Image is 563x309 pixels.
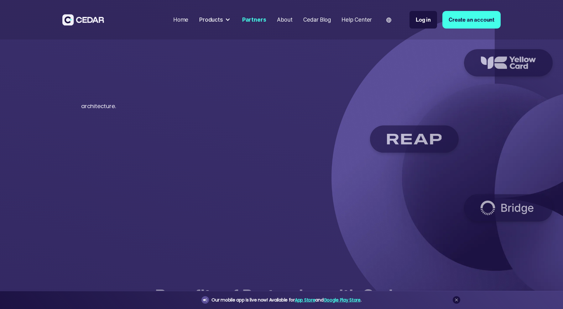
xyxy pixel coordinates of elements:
[196,13,234,27] div: Products
[341,16,372,24] div: Help Center
[409,11,437,29] a: Log in
[203,297,208,302] img: announcement
[442,11,501,29] a: Create an account
[211,296,361,304] div: Our mobile app is live now! Available for and .
[301,13,334,27] a: Cedar Blog
[239,13,269,27] a: Partners
[386,18,391,23] img: world icon
[199,16,223,24] div: Products
[277,16,292,24] div: About
[339,13,375,27] a: Help Center
[81,85,265,110] p: Join Cedar for seamless global payments. Access our platform for API integration, effortlessly em...
[324,297,361,303] a: Google Play Store
[295,297,315,303] a: App Store
[303,16,331,24] div: Cedar Blog
[416,16,431,24] div: Log in
[274,13,295,27] a: About
[242,16,266,24] div: Partners
[170,13,191,27] a: Home
[173,16,188,24] div: Home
